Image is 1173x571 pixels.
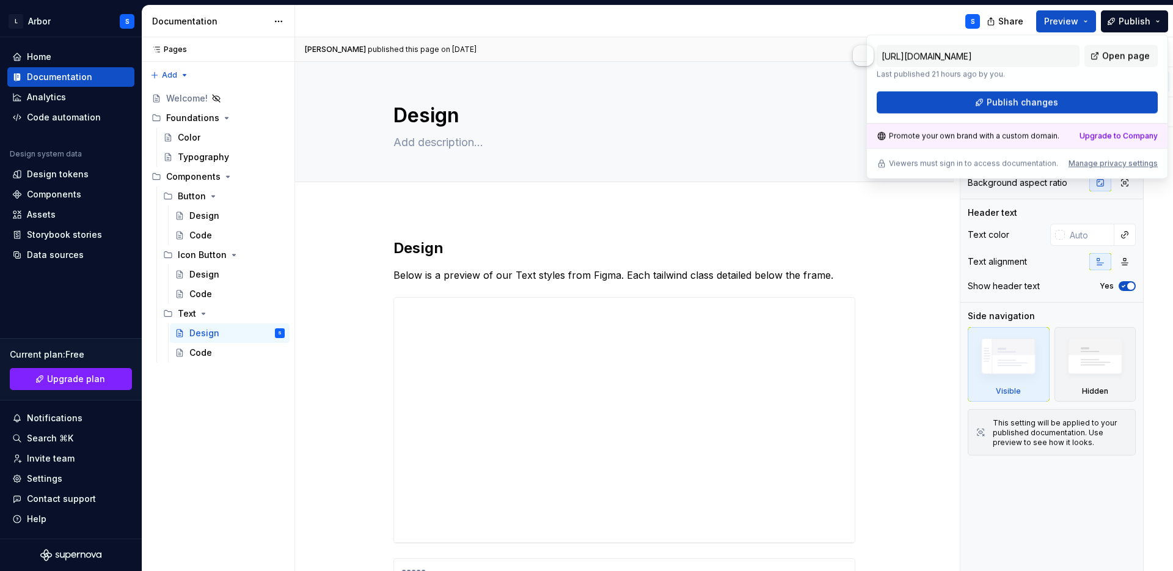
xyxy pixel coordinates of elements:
p: Below is a preview of our Text styles from Figma. Each tailwind class detailed below the frame. [393,268,855,282]
div: Documentation [152,15,268,28]
div: Home [27,51,51,63]
div: Documentation [27,71,92,83]
div: Help [27,513,46,525]
div: Design [189,210,219,222]
a: Analytics [7,87,134,107]
span: Publish [1119,15,1150,28]
div: This setting will be applied to your published documentation. Use preview to see how it looks. [993,418,1128,448]
div: Pages [147,45,187,54]
div: Visible [996,386,1021,396]
h2: Design [393,238,855,258]
div: Show header text [968,280,1040,292]
input: Auto [1065,224,1114,246]
button: Search ⌘K [7,429,134,448]
div: Icon Button [178,249,227,261]
div: Design [189,327,219,339]
span: Open page [1102,50,1150,62]
div: Button [158,186,290,206]
div: Hidden [1082,386,1108,396]
div: Components [147,167,290,186]
a: Design [170,265,290,284]
div: Promote your own brand with a custom domain. [877,131,1059,141]
div: Hidden [1054,327,1136,402]
div: Color [178,131,200,144]
div: Background aspect ratio [968,177,1067,189]
a: Components [7,185,134,204]
button: Publish [1101,10,1168,32]
div: Data sources [27,249,84,261]
div: Search ⌘K [27,432,73,444]
button: Publish changes [877,92,1158,114]
button: Share [981,10,1031,32]
div: Storybook stories [27,229,102,241]
div: Foundations [147,108,290,128]
div: Analytics [27,91,66,103]
div: Current plan : Free [10,348,132,361]
div: Code [189,229,212,241]
span: Add [162,70,177,80]
div: Code automation [27,111,101,123]
a: Color [158,128,290,147]
svg: Supernova Logo [40,549,101,561]
div: Code [189,347,212,359]
div: Header text [968,207,1017,219]
div: Page tree [147,89,290,363]
a: Assets [7,205,134,224]
div: S [971,17,975,26]
a: Data sources [7,245,134,265]
div: S [125,17,130,26]
p: Last published 21 hours ago by you. [877,70,1080,79]
div: Text color [968,229,1009,241]
a: Design tokens [7,164,134,184]
a: Code [170,343,290,363]
div: Visible [968,327,1050,402]
div: Text [178,308,196,320]
div: Text [158,304,290,323]
div: Notifications [27,412,82,424]
div: Side navigation [968,310,1035,322]
div: Text alignment [968,256,1027,268]
span: Preview [1044,15,1078,28]
a: DesignS [170,323,290,343]
div: Icon Button [158,245,290,265]
span: Upgrade plan [47,373,105,385]
a: Upgrade to Company [1080,131,1158,141]
a: Home [7,47,134,67]
div: S [278,327,282,339]
a: Open page [1084,45,1158,67]
div: Foundations [166,112,219,124]
button: Add [147,67,192,84]
div: Button [178,190,206,202]
a: Design [170,206,290,226]
a: Invite team [7,449,134,468]
div: Typography [178,151,229,163]
div: Design system data [10,149,82,159]
span: Share [998,15,1023,28]
div: L [9,14,23,29]
button: Manage privacy settings [1069,159,1158,169]
p: Viewers must sign in to access documentation. [889,159,1058,169]
label: Yes [1100,281,1114,291]
span: Publish changes [987,97,1058,109]
div: Components [27,188,81,201]
div: Invite team [27,452,75,465]
div: Components [166,171,221,183]
a: Code automation [7,108,134,127]
a: Code [170,226,290,245]
div: Code [189,288,212,300]
button: Preview [1036,10,1096,32]
button: Help [7,509,134,529]
a: Typography [158,147,290,167]
a: Welcome! [147,89,290,108]
a: Upgrade plan [10,368,132,390]
div: Assets [27,208,56,221]
button: Notifications [7,408,134,428]
a: Settings [7,469,134,488]
div: Design tokens [27,168,89,180]
textarea: Design [391,101,853,130]
div: published this page on [DATE] [368,45,477,54]
a: Code [170,284,290,304]
div: Welcome! [166,92,208,105]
